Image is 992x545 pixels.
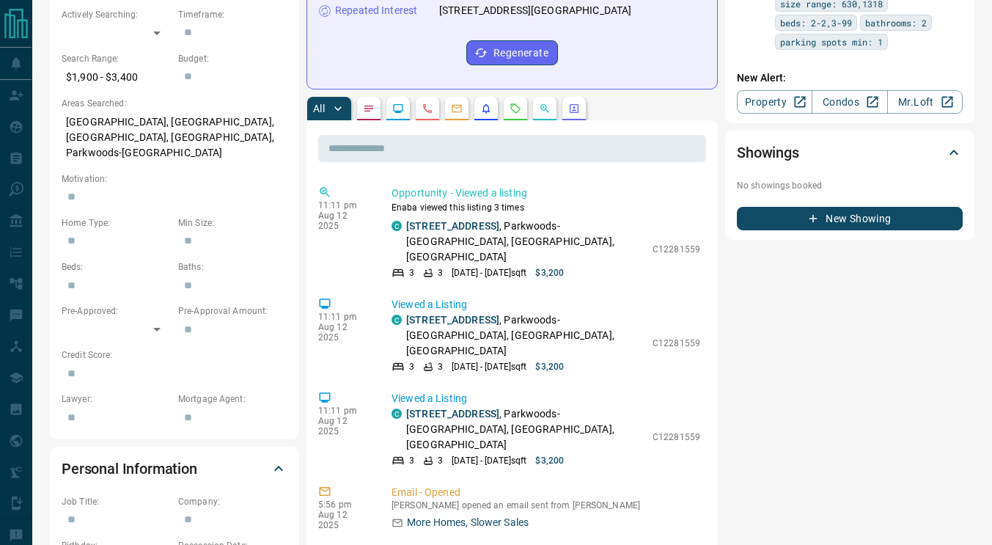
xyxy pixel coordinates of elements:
[62,260,171,274] p: Beds:
[62,495,171,508] p: Job Title:
[178,495,287,508] p: Company:
[409,454,414,467] p: 3
[392,409,402,419] div: condos.ca
[406,406,645,453] p: , Parkwoods-[GEOGRAPHIC_DATA], [GEOGRAPHIC_DATA], [GEOGRAPHIC_DATA]
[409,266,414,279] p: 3
[318,322,370,343] p: Aug 12 2025
[812,90,887,114] a: Condos
[178,392,287,406] p: Mortgage Agent:
[178,8,287,21] p: Timeframe:
[535,360,564,373] p: $3,200
[439,3,631,18] p: [STREET_ADDRESS][GEOGRAPHIC_DATA]
[178,260,287,274] p: Baths:
[780,15,852,30] span: beds: 2-2,3-99
[62,216,171,230] p: Home Type:
[780,34,883,49] span: parking spots min: 1
[737,207,963,230] button: New Showing
[392,201,700,214] p: Enaba viewed this listing 3 times
[480,103,492,114] svg: Listing Alerts
[318,200,370,211] p: 11:11 pm
[392,391,700,406] p: Viewed a Listing
[438,454,443,467] p: 3
[392,500,700,511] p: [PERSON_NAME] opened an email sent from [PERSON_NAME]
[62,110,287,165] p: [GEOGRAPHIC_DATA], [GEOGRAPHIC_DATA], [GEOGRAPHIC_DATA], [GEOGRAPHIC_DATA], Parkwoods-[GEOGRAPHIC...
[406,314,499,326] a: [STREET_ADDRESS]
[438,360,443,373] p: 3
[737,70,963,86] p: New Alert:
[178,216,287,230] p: Min Size:
[318,416,370,436] p: Aug 12 2025
[178,52,287,65] p: Budget:
[62,457,197,480] h2: Personal Information
[737,141,799,164] h2: Showings
[318,406,370,416] p: 11:11 pm
[653,431,700,444] p: C12281559
[452,454,526,467] p: [DATE] - [DATE] sqft
[406,408,499,420] a: [STREET_ADDRESS]
[406,220,499,232] a: [STREET_ADDRESS]
[313,103,325,114] p: All
[392,315,402,325] div: condos.ca
[363,103,375,114] svg: Notes
[392,297,700,312] p: Viewed a Listing
[392,485,700,500] p: Email - Opened
[62,304,171,318] p: Pre-Approved:
[335,3,417,18] p: Repeated Interest
[452,360,526,373] p: [DATE] - [DATE] sqft
[62,172,287,186] p: Motivation:
[407,515,529,530] p: More Homes, Slower Sales
[865,15,927,30] span: bathrooms: 2
[535,454,564,467] p: $3,200
[62,65,171,89] p: $1,900 - $3,400
[62,52,171,65] p: Search Range:
[737,135,963,170] div: Showings
[406,312,645,359] p: , Parkwoods-[GEOGRAPHIC_DATA], [GEOGRAPHIC_DATA], [GEOGRAPHIC_DATA]
[568,103,580,114] svg: Agent Actions
[318,510,370,530] p: Aug 12 2025
[409,360,414,373] p: 3
[653,337,700,350] p: C12281559
[392,103,404,114] svg: Lead Browsing Activity
[466,40,558,65] button: Regenerate
[510,103,521,114] svg: Requests
[535,266,564,279] p: $3,200
[438,266,443,279] p: 3
[318,500,370,510] p: 5:56 pm
[392,186,700,201] p: Opportunity - Viewed a listing
[539,103,551,114] svg: Opportunities
[62,8,171,21] p: Actively Searching:
[737,179,963,192] p: No showings booked
[318,211,370,231] p: Aug 12 2025
[62,348,287,362] p: Credit Score:
[452,266,526,279] p: [DATE] - [DATE] sqft
[318,312,370,322] p: 11:11 pm
[887,90,963,114] a: Mr.Loft
[737,90,812,114] a: Property
[406,219,645,265] p: , Parkwoods-[GEOGRAPHIC_DATA], [GEOGRAPHIC_DATA], [GEOGRAPHIC_DATA]
[451,103,463,114] svg: Emails
[178,304,287,318] p: Pre-Approval Amount:
[62,451,287,486] div: Personal Information
[422,103,433,114] svg: Calls
[392,221,402,231] div: condos.ca
[62,97,287,110] p: Areas Searched:
[62,392,171,406] p: Lawyer:
[653,243,700,256] p: C12281559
